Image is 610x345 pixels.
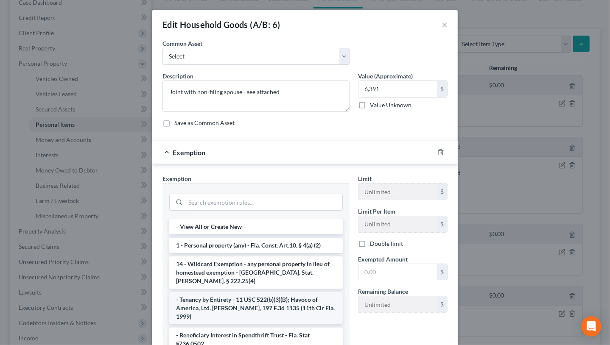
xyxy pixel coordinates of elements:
div: $ [437,184,447,200]
label: Remaining Balance [358,287,408,296]
input: 0.00 [358,264,437,280]
li: 14 - Wildcard Exemption - any personal property in lieu of homestead exemption - [GEOGRAPHIC_DATA... [169,256,343,289]
input: -- [358,216,437,232]
div: $ [437,81,447,97]
span: Limit [358,175,372,182]
span: Exemption [173,148,205,156]
div: $ [437,264,447,280]
label: Limit Per Item [358,207,395,216]
div: Open Intercom Messenger [581,316,602,337]
input: 0.00 [358,81,437,97]
li: --View All or Create New-- [169,219,343,234]
button: × [442,19,448,30]
label: Value Unknown [370,101,411,109]
label: Value (Approximate) [358,72,413,81]
label: Common Asset [162,39,202,48]
label: Save as Common Asset [174,119,235,127]
input: -- [358,184,437,200]
label: Double limit [370,239,403,248]
div: $ [437,216,447,232]
div: $ [437,296,447,312]
span: Exempted Amount [358,256,408,263]
li: - Tenancy by Entirety - 11 USC 522(b)(3)(B); Havoco of America, Ltd. [PERSON_NAME], 197 F.3d 1135... [169,292,343,324]
input: Search exemption rules... [185,194,342,210]
li: 1 - Personal property (any) - Fla. Const. Art.10, § 4(a) (2) [169,238,343,253]
span: Description [162,72,193,80]
input: -- [358,296,437,312]
span: Exemption [162,175,191,182]
div: Edit Household Goods (A/B: 6) [162,19,280,31]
